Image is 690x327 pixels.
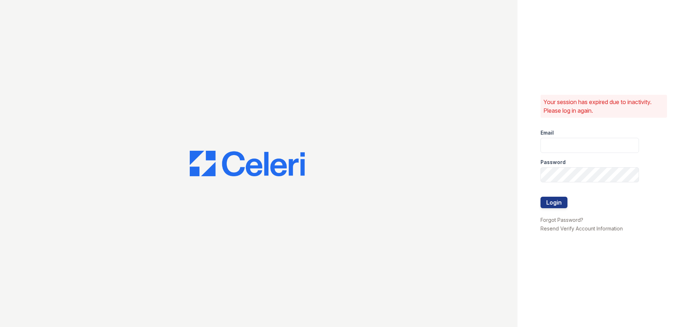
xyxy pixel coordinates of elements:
a: Resend Verify Account Information [540,225,623,232]
button: Login [540,197,567,208]
label: Password [540,159,566,166]
label: Email [540,129,554,136]
img: CE_Logo_Blue-a8612792a0a2168367f1c8372b55b34899dd931a85d93a1a3d3e32e68fde9ad4.png [190,151,305,177]
p: Your session has expired due to inactivity. Please log in again. [543,98,664,115]
a: Forgot Password? [540,217,583,223]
